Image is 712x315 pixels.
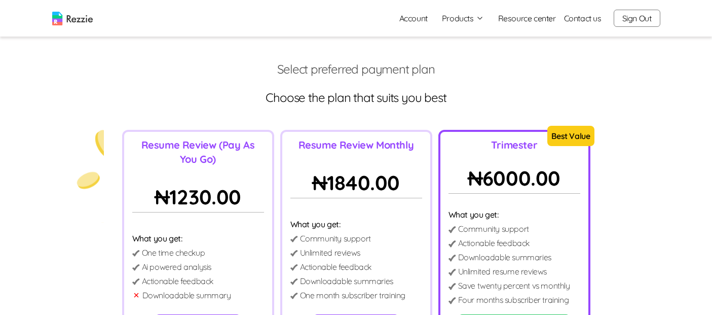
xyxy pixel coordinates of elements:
img: logo [52,12,93,25]
p: What you get: [290,218,422,230]
p: Select preferred payment plan [8,61,704,77]
img: detail [290,278,298,285]
p: Trimester [448,138,580,152]
p: One month subscriber training [300,289,405,301]
p: ₦ 1840.00 [290,167,422,198]
p: Unlimited resume reviews [458,265,547,277]
p: What you get: [132,232,264,244]
a: Account [391,8,436,28]
p: Community support [300,232,371,244]
p: Resume Review (Pay As You Go) [132,138,264,166]
p: ₦ 1230.00 [132,182,264,213]
img: detail [290,264,298,271]
img: detail [448,283,456,290]
span: Best Value [547,126,594,146]
img: detail [448,255,456,261]
img: detail [132,278,140,285]
img: detail [290,236,298,242]
img: detail [448,269,456,275]
p: Resume Review Monthly [290,138,422,152]
img: detail [448,226,456,233]
img: detail [290,250,298,257]
img: detail [290,293,298,299]
img: detail [448,240,456,247]
p: What you get: [448,208,580,221]
p: ₦ 6000.00 [448,163,580,194]
a: Contact us [564,12,602,24]
p: Actionable feedback [458,237,530,249]
p: Community support [458,223,529,235]
p: Downloadable summaries [300,275,393,287]
button: Products [442,12,484,24]
img: detail [132,264,140,271]
p: Choose the plan that suits you best [8,89,704,106]
img: detail [448,297,456,304]
img: detail [132,250,140,257]
p: Downloadable summary [142,289,231,301]
p: Actionable feedback [300,261,371,273]
p: Save twenty percent vs monthly [458,279,570,292]
p: Downloadable summaries [458,251,551,263]
a: Resource center [498,12,556,24]
p: One time checkup [142,247,205,259]
p: Unlimited reviews [300,247,360,259]
p: Ai powered analysis [142,261,211,273]
button: Sign Out [614,10,660,27]
p: Actionable feedback [142,275,213,287]
p: Four months subscriber training [458,294,569,306]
